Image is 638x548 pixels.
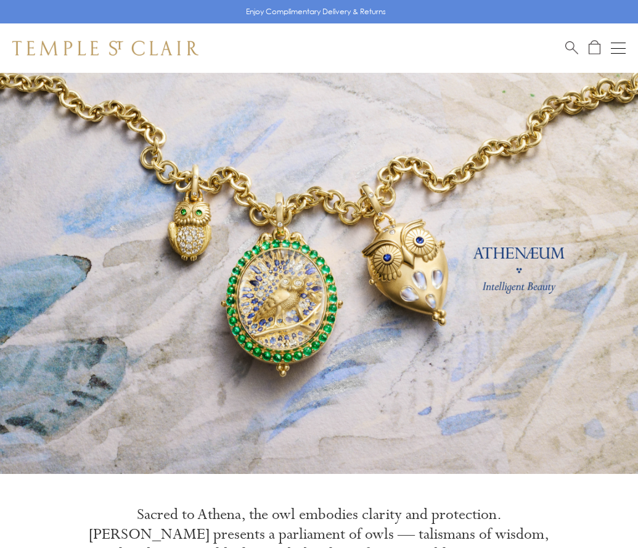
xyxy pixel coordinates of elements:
button: Open navigation [611,41,626,56]
img: Temple St. Clair [12,41,198,56]
a: Open Shopping Bag [589,40,600,56]
a: Search [565,40,578,56]
p: Enjoy Complimentary Delivery & Returns [246,6,386,18]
